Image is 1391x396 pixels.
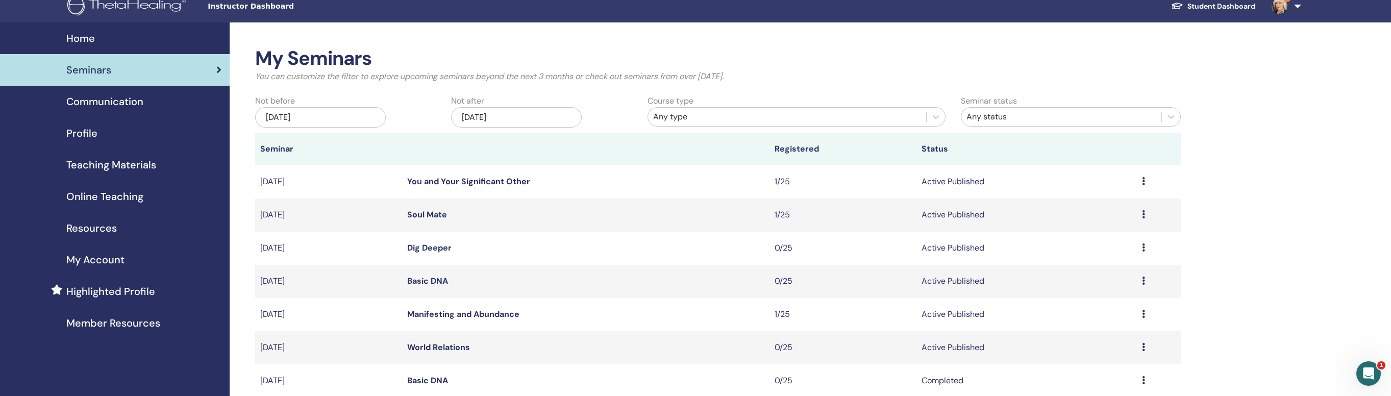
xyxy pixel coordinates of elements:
[66,31,95,46] span: Home
[66,94,143,109] span: Communication
[451,107,582,128] div: [DATE]
[407,342,470,353] a: World Relations
[255,133,402,165] th: Seminar
[769,232,916,265] td: 0/25
[407,276,448,286] a: Basic DNA
[916,232,1137,265] td: Active Published
[66,315,160,331] span: Member Resources
[66,62,111,78] span: Seminars
[916,331,1137,364] td: Active Published
[66,284,155,299] span: Highlighted Profile
[407,176,530,187] a: You and Your Significant Other
[916,298,1137,331] td: Active Published
[407,375,448,386] a: Basic DNA
[66,220,117,236] span: Resources
[255,95,295,107] label: Not before
[916,165,1137,199] td: Active Published
[1171,2,1183,10] img: graduation-cap-white.svg
[66,252,125,267] span: My Account
[1356,361,1381,386] iframe: Intercom live chat
[653,111,922,123] div: Any type
[916,199,1137,232] td: Active Published
[451,95,484,107] label: Not after
[255,232,402,265] td: [DATE]
[916,133,1137,165] th: Status
[769,331,916,364] td: 0/25
[255,199,402,232] td: [DATE]
[769,133,916,165] th: Registered
[966,111,1156,123] div: Any status
[255,70,1181,83] p: You can customize the filter to explore upcoming seminars beyond the next 3 months or check out s...
[255,331,402,364] td: [DATE]
[255,47,1181,70] h2: My Seminars
[66,157,156,172] span: Teaching Materials
[648,95,693,107] label: Course type
[769,298,916,331] td: 1/25
[407,309,519,319] a: Manifesting and Abundance
[66,126,97,141] span: Profile
[255,298,402,331] td: [DATE]
[255,165,402,199] td: [DATE]
[916,265,1137,298] td: Active Published
[961,95,1017,107] label: Seminar status
[769,199,916,232] td: 1/25
[66,189,143,204] span: Online Teaching
[208,1,361,12] span: Instructor Dashboard
[1377,361,1385,369] span: 1
[769,265,916,298] td: 0/25
[769,165,916,199] td: 1/25
[255,265,402,298] td: [DATE]
[407,209,447,220] a: Soul Mate
[255,107,386,128] div: [DATE]
[407,242,452,253] a: Dig Deeper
